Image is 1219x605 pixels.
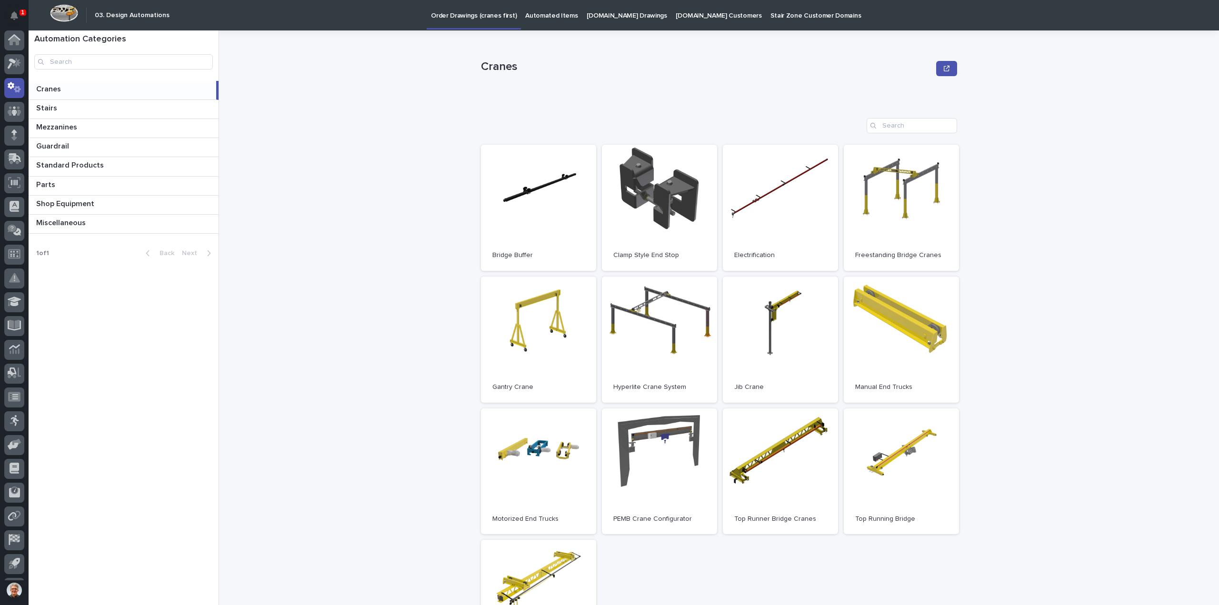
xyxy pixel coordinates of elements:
p: Bridge Buffer [492,251,585,259]
p: Cranes [36,83,63,94]
a: MezzaninesMezzanines [29,119,219,138]
p: Clamp Style End Stop [613,251,706,259]
p: Standard Products [36,159,106,170]
button: users-avatar [4,580,24,600]
img: Workspace Logo [50,4,78,22]
p: Motorized End Trucks [492,515,585,523]
a: PEMB Crane Configurator [602,408,717,535]
a: MiscellaneousMiscellaneous [29,215,219,234]
p: Miscellaneous [36,217,88,228]
a: Manual End Trucks [844,277,959,403]
a: StairsStairs [29,100,219,119]
a: Hyperlite Crane System [602,277,717,403]
a: Electrification [723,145,838,271]
a: Shop EquipmentShop Equipment [29,196,219,215]
p: Electrification [734,251,827,259]
input: Search [34,54,213,69]
p: Freestanding Bridge Cranes [855,251,948,259]
a: Top Running Bridge [844,408,959,535]
a: PartsParts [29,177,219,196]
p: Shop Equipment [36,198,96,208]
p: Top Runner Bridge Cranes [734,515,827,523]
p: Top Running Bridge [855,515,948,523]
p: Jib Crane [734,383,827,391]
a: Gantry Crane [481,277,596,403]
p: Stairs [36,102,59,113]
p: 1 of 1 [29,242,57,265]
div: Notifications1 [12,11,24,27]
p: Parts [36,179,57,189]
a: GuardrailGuardrail [29,138,219,157]
a: Motorized End Trucks [481,408,596,535]
p: Cranes [481,60,932,74]
p: 1 [21,9,24,16]
h2: 03. Design Automations [95,11,170,20]
p: Mezzanines [36,121,79,132]
button: Back [138,249,178,258]
a: CranesCranes [29,81,219,100]
p: Hyperlite Crane System [613,383,706,391]
button: Next [178,249,219,258]
button: Notifications [4,6,24,26]
a: Jib Crane [723,277,838,403]
a: Bridge Buffer [481,145,596,271]
p: PEMB Crane Configurator [613,515,706,523]
a: Standard ProductsStandard Products [29,157,219,176]
a: Freestanding Bridge Cranes [844,145,959,271]
h1: Automation Categories [34,34,213,45]
p: Manual End Trucks [855,383,948,391]
span: Next [182,250,203,257]
p: Guardrail [36,140,71,151]
p: Gantry Crane [492,383,585,391]
input: Search [867,118,957,133]
a: Top Runner Bridge Cranes [723,408,838,535]
a: Clamp Style End Stop [602,145,717,271]
span: Back [154,250,174,257]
